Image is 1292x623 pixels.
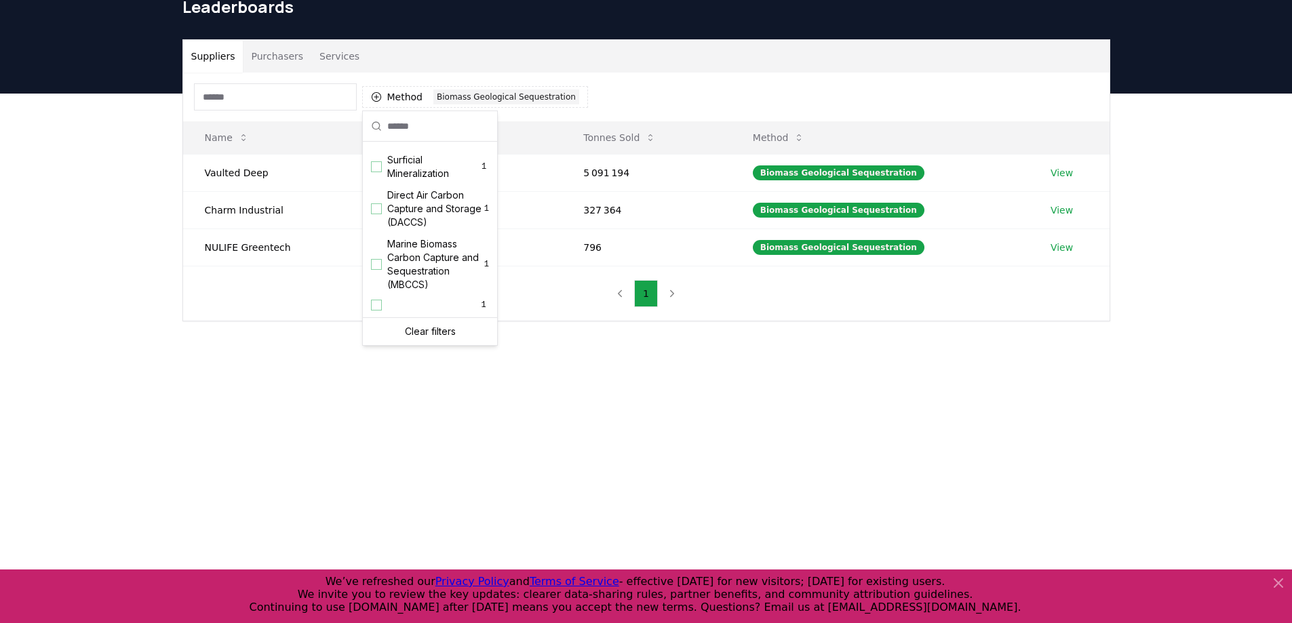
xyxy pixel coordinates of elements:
[1051,203,1073,217] a: View
[484,259,489,270] span: 1
[194,124,260,151] button: Name
[484,203,489,214] span: 1
[1051,241,1073,254] a: View
[478,300,489,310] span: 1
[753,165,924,180] div: Biomass Geological Sequestration
[387,153,479,180] span: Surficial Mineralization
[183,40,243,73] button: Suppliers
[183,228,356,266] td: NULIFE Greentech
[311,40,368,73] button: Services
[562,228,731,266] td: 796
[562,191,731,228] td: 327 364
[562,154,731,191] td: 5 091 194
[387,237,484,292] span: Marine Biomass Carbon Capture and Sequestration (MBCCS)
[753,203,924,218] div: Biomass Geological Sequestration
[1051,166,1073,180] a: View
[183,154,356,191] td: Vaulted Deep
[356,191,562,228] td: 13 224
[387,188,484,229] span: Direct Air Carbon Capture and Storage (DACCS)
[479,161,489,172] span: 1
[742,124,816,151] button: Method
[356,228,562,266] td: 32
[366,321,494,342] div: Clear filters
[243,40,311,73] button: Purchasers
[634,280,658,307] button: 1
[753,240,924,255] div: Biomass Geological Sequestration
[433,89,579,104] div: Biomass Geological Sequestration
[362,86,588,108] button: MethodBiomass Geological Sequestration
[183,191,356,228] td: Charm Industrial
[356,154,562,191] td: 20 427
[572,124,667,151] button: Tonnes Sold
